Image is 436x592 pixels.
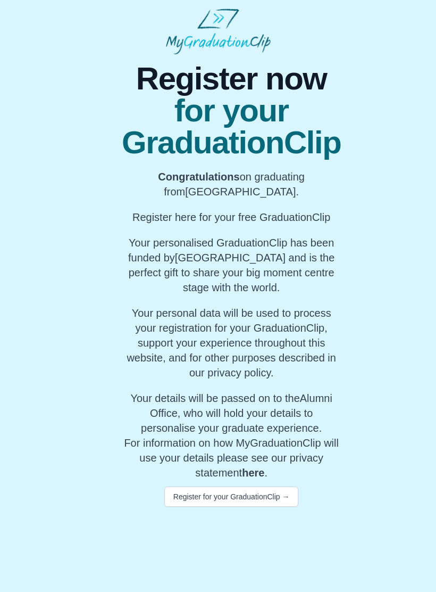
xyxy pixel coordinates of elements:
p: on graduating from [GEOGRAPHIC_DATA]. [122,169,341,199]
span: For information on how MyGraduationClip will use your details please see our privacy statement . [124,392,339,479]
span: for your GraduationClip [122,95,341,159]
b: Congratulations [158,171,239,183]
span: Your details will be passed on to the , who will hold your details to personalise your graduate e... [130,392,332,434]
a: here [242,467,264,479]
p: Your personalised GraduationClip has been funded by [GEOGRAPHIC_DATA] and is the perfect gift to ... [122,235,341,295]
span: Alumni Office [150,392,332,419]
img: MyGraduationClip [166,9,271,54]
button: Register for your GraduationClip → [164,487,299,507]
span: Register now [122,63,341,95]
p: Register here for your free GraduationClip [122,210,341,225]
p: Your personal data will be used to process your registration for your GraduationClip, support you... [122,306,341,380]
